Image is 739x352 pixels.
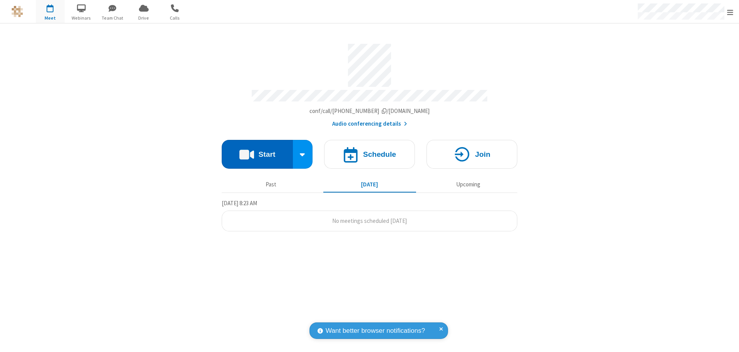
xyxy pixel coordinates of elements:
[326,326,425,336] span: Want better browser notifications?
[363,151,396,158] h4: Schedule
[222,38,517,128] section: Account details
[98,15,127,22] span: Team Chat
[324,140,415,169] button: Schedule
[475,151,490,158] h4: Join
[332,120,407,128] button: Audio conferencing details
[12,6,23,17] img: QA Selenium DO NOT DELETE OR CHANGE
[36,15,65,22] span: Meet
[323,177,416,192] button: [DATE]
[422,177,515,192] button: Upcoming
[129,15,158,22] span: Drive
[67,15,96,22] span: Webinars
[161,15,189,22] span: Calls
[309,107,430,115] span: Copy my meeting room link
[222,199,257,207] span: [DATE] 8:23 AM
[258,151,275,158] h4: Start
[332,217,407,224] span: No meetings scheduled [DATE]
[426,140,517,169] button: Join
[309,107,430,116] button: Copy my meeting room linkCopy my meeting room link
[222,199,517,232] section: Today's Meetings
[225,177,318,192] button: Past
[293,140,313,169] div: Start conference options
[720,332,733,347] iframe: Chat
[222,140,293,169] button: Start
